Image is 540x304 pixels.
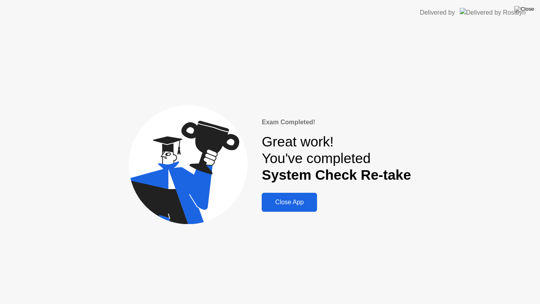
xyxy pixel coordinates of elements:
[262,167,411,182] b: System Check Re-take
[262,193,317,212] button: Close App
[264,199,315,206] div: Close App
[514,6,534,12] img: Close
[460,8,526,17] img: Delivered by Rosalyn
[262,118,411,127] div: Exam Completed!
[262,133,411,184] div: Great work! You've completed
[420,8,455,17] div: Delivered by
